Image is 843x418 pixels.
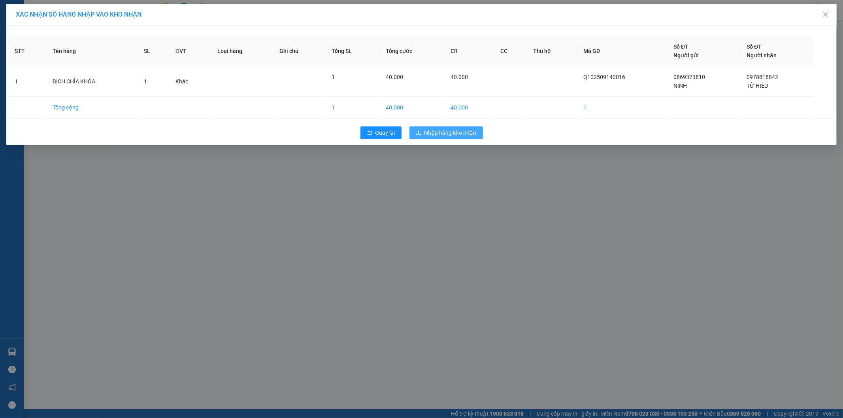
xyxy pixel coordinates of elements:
th: Thu hộ [527,36,577,66]
td: 1 [325,97,379,119]
span: Người nhận [747,52,777,58]
span: Người gửi [673,52,699,58]
th: Tổng cước [380,36,445,66]
th: ĐVT [169,36,211,66]
span: Số ĐT [747,43,762,50]
span: 1 [144,78,147,85]
span: 40.000 [451,74,468,80]
td: 1 [8,66,46,97]
td: BỊCH CHÌA KHÓA [46,66,138,97]
span: NINH [673,83,687,89]
td: Tổng cộng [46,97,138,119]
th: Loại hàng [211,36,273,66]
div: Trạm 3.5 TLài [7,7,59,26]
span: Gửi: [7,8,19,16]
th: SL [138,36,169,66]
span: 0869373810 [673,74,705,80]
th: Mã GD [577,36,667,66]
span: rollback [367,130,372,136]
span: Nhận: [64,8,83,16]
td: 1 [577,97,667,119]
span: Quay lại [375,128,395,137]
button: downloadNhập hàng kho nhận [409,126,483,139]
div: SỈN [64,26,114,35]
span: download [416,130,421,136]
div: Quận 10 [64,7,114,26]
td: Khác [169,66,211,97]
span: Số ĐT [673,43,688,50]
th: CC [494,36,527,66]
th: CR [444,36,494,66]
span: 40.000 [386,74,404,80]
span: Nhập hàng kho nhận [424,128,477,137]
span: 0978818842 [747,74,779,80]
div: HUỆ [7,26,59,35]
th: STT [8,36,46,66]
button: rollbackQuay lại [360,126,402,139]
span: close [822,11,829,18]
span: XÁC NHẬN SỐ HÀNG NHẬP VÀO KHO NHẬN [16,11,141,18]
td: 40.000 [380,97,445,119]
span: Q102509140016 [583,74,625,80]
th: Ghi chú [273,36,325,66]
th: Tên hàng [46,36,138,66]
button: Close [815,4,837,26]
div: 87068013977 [7,46,59,56]
span: TỪ HIẾU [747,83,768,89]
span: 1 [332,74,335,80]
th: Tổng SL [325,36,379,66]
td: 40.000 [444,97,494,119]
